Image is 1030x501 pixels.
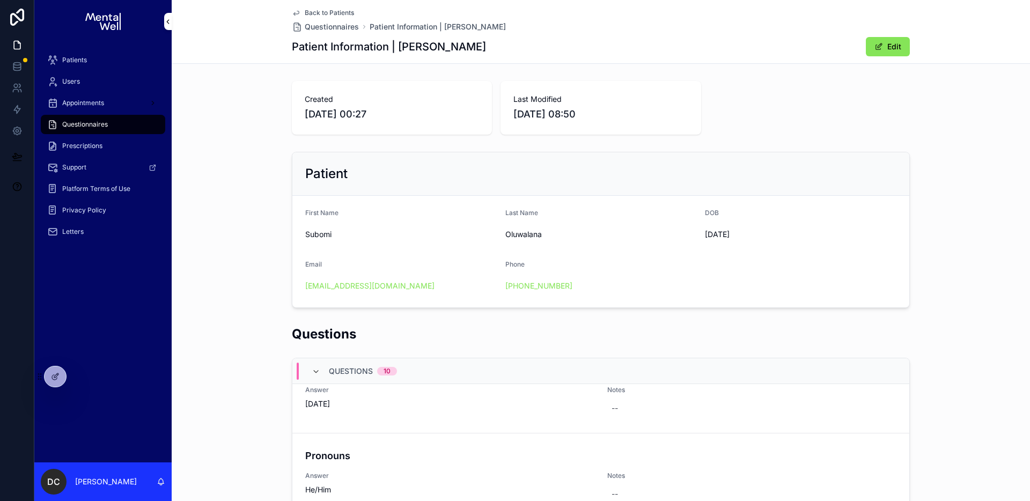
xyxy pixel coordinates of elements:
[305,448,896,463] h4: Pronouns
[85,13,120,30] img: App logo
[47,475,60,488] span: DC
[292,325,356,343] h2: Questions
[62,206,106,215] span: Privacy Policy
[305,21,359,32] span: Questionnaires
[62,56,87,64] span: Patients
[505,229,697,240] span: Oluwalana
[41,50,165,70] a: Patients
[329,366,373,377] span: Questions
[292,9,354,17] a: Back to Patients
[34,43,172,255] div: scrollable content
[705,229,896,240] span: [DATE]
[607,386,746,394] span: Notes
[41,179,165,198] a: Platform Terms of Use
[62,77,80,86] span: Users
[305,281,435,291] a: [EMAIL_ADDRESS][DOMAIN_NAME]
[62,227,84,236] span: Letters
[62,163,86,172] span: Support
[41,158,165,177] a: Support
[305,165,348,182] h2: Patient
[305,484,594,495] span: He/Him
[607,471,746,480] span: Notes
[41,72,165,91] a: Users
[41,93,165,113] a: Appointments
[305,399,594,409] span: [DATE]
[305,107,479,122] span: [DATE] 00:27
[505,281,572,291] a: [PHONE_NUMBER]
[866,37,910,56] button: Edit
[75,476,137,487] p: [PERSON_NAME]
[305,229,497,240] span: Subomi
[513,94,688,105] span: Last Modified
[384,367,391,375] div: 10
[305,94,479,105] span: Created
[62,120,108,129] span: Questionnaires
[292,21,359,32] a: Questionnaires
[370,21,506,32] a: Patient Information | [PERSON_NAME]
[705,209,719,217] span: DOB
[513,107,688,122] span: [DATE] 08:50
[62,142,102,150] span: Prescriptions
[41,222,165,241] a: Letters
[305,260,322,268] span: Email
[505,209,538,217] span: Last Name
[305,471,594,480] span: Answer
[505,260,525,268] span: Phone
[305,386,594,394] span: Answer
[305,9,354,17] span: Back to Patients
[41,136,165,156] a: Prescriptions
[41,201,165,220] a: Privacy Policy
[612,403,618,414] div: --
[62,185,130,193] span: Platform Terms of Use
[41,115,165,134] a: Questionnaires
[612,489,618,499] div: --
[292,39,486,54] h1: Patient Information | [PERSON_NAME]
[62,99,104,107] span: Appointments
[305,209,339,217] span: First Name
